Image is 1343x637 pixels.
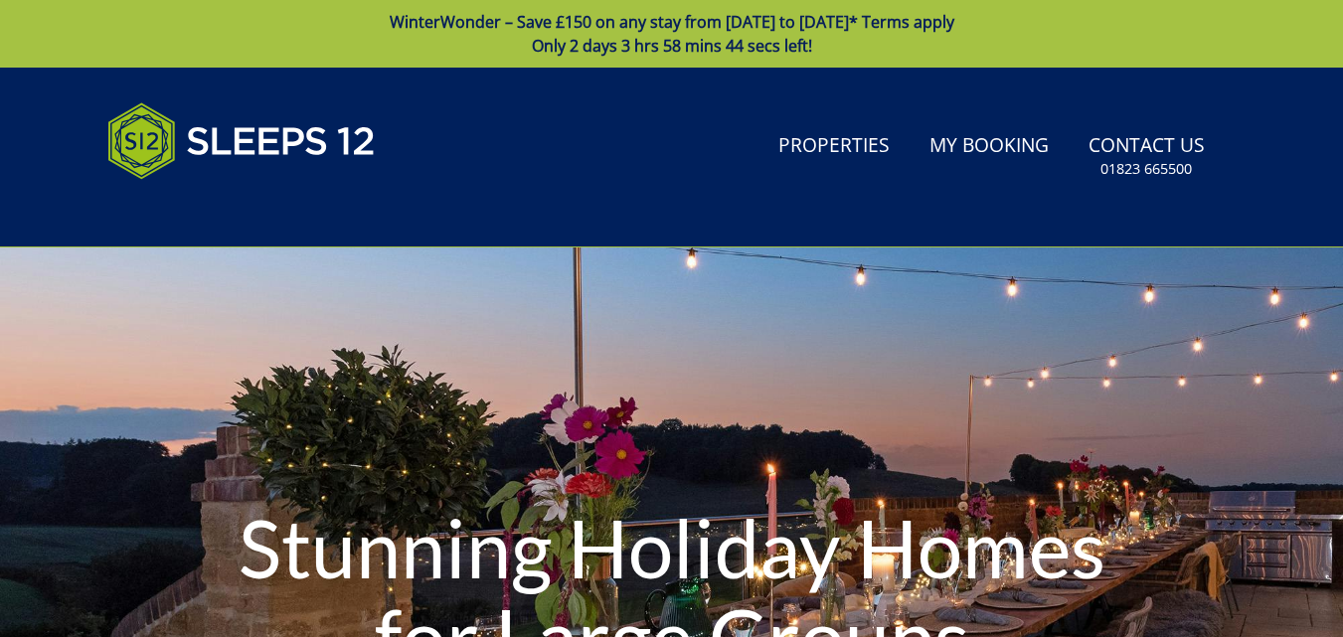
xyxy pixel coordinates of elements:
[1100,159,1192,179] small: 01823 665500
[532,35,812,57] span: Only 2 days 3 hrs 58 mins 44 secs left!
[107,91,376,191] img: Sleeps 12
[1081,124,1213,189] a: Contact Us01823 665500
[922,124,1057,169] a: My Booking
[770,124,898,169] a: Properties
[97,203,306,220] iframe: Customer reviews powered by Trustpilot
